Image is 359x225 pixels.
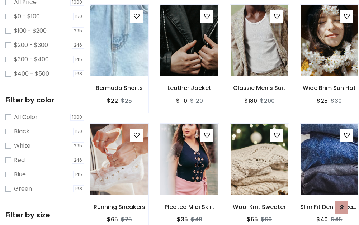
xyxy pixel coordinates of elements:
h5: Filter by size [5,211,84,219]
span: 145 [73,56,85,63]
span: 295 [72,27,85,34]
del: $40 [191,215,202,224]
label: $400 - $500 [14,70,49,78]
label: Red [14,156,25,164]
h6: Wool Knit Sweater [230,204,289,210]
span: 150 [73,128,85,135]
h6: Slim Fit Denim Jeans [300,204,359,210]
span: 168 [73,185,85,192]
span: 295 [72,142,85,149]
label: Blue [14,170,26,179]
h6: Classic Men's Suit [230,85,289,91]
del: $30 [331,97,342,105]
h5: Filter by color [5,96,84,104]
h6: $65 [107,216,118,223]
h6: $110 [176,97,187,104]
del: $60 [261,215,272,224]
label: Green [14,185,32,193]
span: 1000 [70,114,85,121]
label: $300 - $400 [14,55,49,64]
label: $200 - $300 [14,41,48,49]
del: $25 [121,97,132,105]
del: $45 [331,215,342,224]
span: 246 [72,42,85,49]
h6: $55 [247,216,258,223]
h6: $25 [317,97,328,104]
label: All Color [14,113,38,121]
label: White [14,142,30,150]
h6: $22 [107,97,118,104]
h6: $40 [316,216,328,223]
h6: Wide Brim Sun Hat [300,85,359,91]
span: 168 [73,70,85,77]
del: $75 [121,215,132,224]
span: 145 [73,171,85,178]
h6: Bermuda Shorts [90,85,148,91]
h6: Running Sneakers [90,204,148,210]
h6: Pleated Midi Skirt [160,204,218,210]
h6: $35 [177,216,188,223]
label: Black [14,127,29,136]
h6: Leather Jacket [160,85,218,91]
span: 246 [72,157,85,164]
del: $200 [260,97,275,105]
span: 150 [73,13,85,20]
label: $100 - $200 [14,27,47,35]
label: $0 - $100 [14,12,40,21]
h6: $180 [244,97,257,104]
del: $120 [190,97,203,105]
